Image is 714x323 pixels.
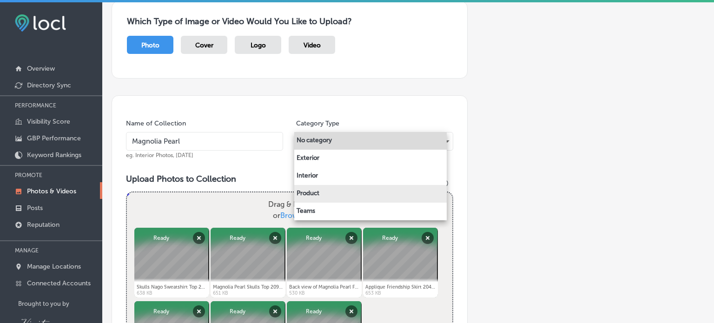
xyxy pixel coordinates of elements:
[27,151,81,159] p: Keyword Rankings
[18,300,102,307] p: Brought to you by
[27,187,76,195] p: Photos & Videos
[27,65,55,73] p: Overview
[27,221,59,229] p: Reputation
[294,203,447,220] li: Teams
[294,167,447,185] li: Interior
[27,279,91,287] p: Connected Accounts
[27,134,81,142] p: GBP Performance
[294,185,447,203] li: Product
[27,81,71,89] p: Directory Sync
[15,14,66,32] img: fda3e92497d09a02dc62c9cd864e3231.png
[294,132,447,150] li: No category
[294,150,447,167] li: Exterior
[27,263,81,270] p: Manage Locations
[27,118,70,125] p: Visibility Score
[27,204,43,212] p: Posts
